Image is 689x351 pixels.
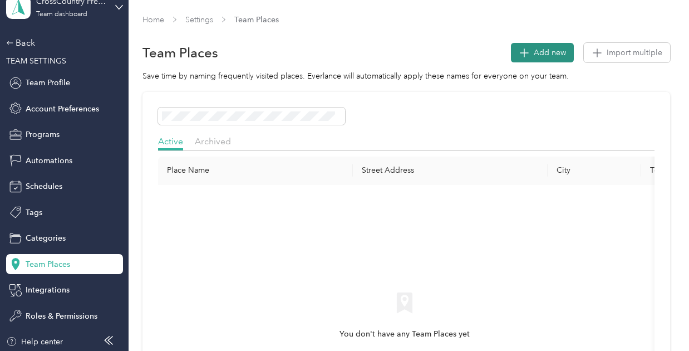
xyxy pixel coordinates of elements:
span: TEAM SETTINGS [6,56,66,66]
div: Back [6,36,117,50]
span: Programs [26,129,60,140]
th: Street Address [353,157,548,184]
span: Integrations [26,284,70,296]
th: Place Name [158,157,353,184]
span: Account Preferences [26,103,99,115]
span: Categories [26,232,66,244]
div: Save time by naming frequently visited places. Everlance will automatically apply these names for... [142,70,670,82]
span: Team Places [234,14,279,26]
span: Team Profile [26,77,70,89]
span: Import multiple [607,47,662,58]
a: Settings [185,15,213,25]
button: Import multiple [584,43,670,62]
span: Roles & Permissions [26,310,97,322]
span: Tags [26,207,42,218]
span: You don't have any Team Places yet [339,328,470,340]
span: Active [158,136,183,147]
div: Team dashboard [36,11,87,18]
th: City [548,157,641,184]
span: Add new [534,47,566,58]
a: Home [142,15,164,25]
button: Help center [6,336,63,348]
h1: Team Places [142,47,218,58]
span: Schedules [26,181,62,192]
iframe: Everlance-gr Chat Button Frame [627,289,689,351]
span: Team Places [26,259,70,270]
span: Automations [26,155,72,167]
button: Add new [511,43,574,62]
span: Archived [195,136,231,147]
